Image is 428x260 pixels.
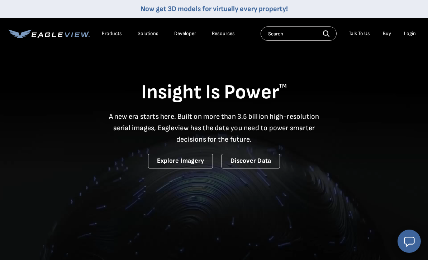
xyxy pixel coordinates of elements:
[349,30,370,37] div: Talk To Us
[261,26,337,41] input: Search
[141,5,288,13] a: Now get 3D models for virtually every property!
[279,83,287,89] sup: TM
[138,30,158,37] div: Solutions
[404,30,416,37] div: Login
[383,30,391,37] a: Buy
[398,230,421,253] button: Open chat window
[148,154,213,168] a: Explore Imagery
[104,111,324,145] p: A new era starts here. Built on more than 3.5 billion high-resolution aerial images, Eagleview ha...
[212,30,235,37] div: Resources
[222,154,280,168] a: Discover Data
[9,80,419,105] h1: Insight Is Power
[174,30,196,37] a: Developer
[102,30,122,37] div: Products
